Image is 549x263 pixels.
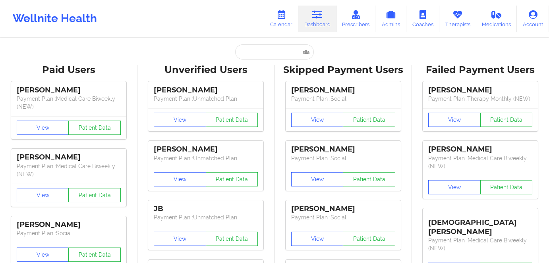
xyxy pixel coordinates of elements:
[428,180,481,194] button: View
[291,86,395,95] div: [PERSON_NAME]
[68,248,121,262] button: Patient Data
[154,204,258,213] div: JB
[143,64,269,76] div: Unverified Users
[428,113,481,127] button: View
[280,64,406,76] div: Skipped Payment Users
[428,95,532,103] p: Payment Plan : Therapy Monthly (NEW)
[336,6,376,32] a: Prescribers
[17,248,69,262] button: View
[17,121,69,135] button: View
[17,229,121,237] p: Payment Plan : Social
[439,6,476,32] a: Therapists
[291,232,344,246] button: View
[476,6,517,32] a: Medications
[428,145,532,154] div: [PERSON_NAME]
[68,188,121,202] button: Patient Data
[428,236,532,252] p: Payment Plan : Medical Care Biweekly (NEW)
[17,188,69,202] button: View
[291,204,395,213] div: [PERSON_NAME]
[154,113,206,127] button: View
[343,232,395,246] button: Patient Data
[6,64,132,76] div: Paid Users
[291,95,395,103] p: Payment Plan : Social
[17,95,121,111] p: Payment Plan : Medical Care Biweekly (NEW)
[375,6,406,32] a: Admins
[480,113,533,127] button: Patient Data
[428,154,532,170] p: Payment Plan : Medical Care Biweekly (NEW)
[291,113,344,127] button: View
[428,86,532,95] div: [PERSON_NAME]
[206,113,258,127] button: Patient Data
[154,232,206,246] button: View
[264,6,298,32] a: Calendar
[17,162,121,178] p: Payment Plan : Medical Care Biweekly (NEW)
[291,213,395,221] p: Payment Plan : Social
[428,212,532,236] div: [DEMOGRAPHIC_DATA][PERSON_NAME]
[154,86,258,95] div: [PERSON_NAME]
[343,113,395,127] button: Patient Data
[291,172,344,186] button: View
[17,153,121,162] div: [PERSON_NAME]
[517,6,549,32] a: Account
[17,220,121,229] div: [PERSON_NAME]
[17,86,121,95] div: [PERSON_NAME]
[154,145,258,154] div: [PERSON_NAME]
[298,6,336,32] a: Dashboard
[154,172,206,186] button: View
[154,95,258,103] p: Payment Plan : Unmatched Plan
[154,213,258,221] p: Payment Plan : Unmatched Plan
[291,145,395,154] div: [PERSON_NAME]
[154,154,258,162] p: Payment Plan : Unmatched Plan
[343,172,395,186] button: Patient Data
[291,154,395,162] p: Payment Plan : Social
[406,6,439,32] a: Coaches
[418,64,544,76] div: Failed Payment Users
[68,121,121,135] button: Patient Data
[480,180,533,194] button: Patient Data
[206,172,258,186] button: Patient Data
[206,232,258,246] button: Patient Data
